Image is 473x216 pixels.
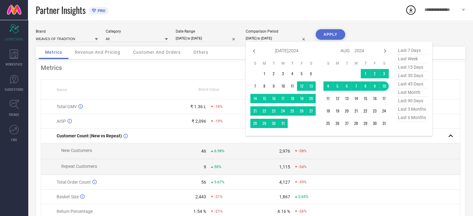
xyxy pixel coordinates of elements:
[316,29,345,40] button: APPLY
[342,81,351,91] td: Tue Aug 06 2024
[277,209,290,214] div: 4.16 %
[405,4,416,16] div: Open download list
[297,94,306,103] td: Fri Jul 19 2024
[250,119,260,128] td: Sun Jul 28 2024
[297,106,306,116] td: Fri Jul 26 2024
[204,164,206,169] div: 9
[57,194,79,199] span: Basket Size
[260,69,269,78] td: Mon Jul 01 2024
[323,119,333,128] td: Sun Aug 25 2024
[288,106,297,116] td: Thu Jul 25 2024
[214,209,223,214] span: -21%
[269,81,278,91] td: Tue Jul 09 2024
[361,81,370,91] td: Thu Aug 08 2024
[351,119,361,128] td: Wed Aug 28 2024
[306,106,316,116] td: Sat Jul 27 2024
[323,61,333,66] th: Sunday
[36,4,86,16] span: Partner Insights
[288,94,297,103] td: Thu Jul 18 2024
[198,87,219,92] span: Brand Value
[288,61,297,66] th: Thursday
[396,97,428,105] span: last 90 days
[36,29,98,34] div: Brand
[379,94,389,103] td: Sat Aug 17 2024
[333,94,342,103] td: Mon Aug 12 2024
[57,180,91,185] span: Total Order Count
[298,195,308,199] span: 0.65%
[361,94,370,103] td: Thu Aug 15 2024
[342,61,351,66] th: Tuesday
[193,50,208,55] span: Others
[342,94,351,103] td: Tue Aug 13 2024
[361,69,370,78] td: Thu Aug 01 2024
[279,194,290,199] div: 1,867
[133,50,181,55] span: Customer And Orders
[298,209,307,214] span: -26%
[342,106,351,116] td: Tue Aug 20 2024
[351,61,361,66] th: Wednesday
[370,69,379,78] td: Fri Aug 02 2024
[361,119,370,128] td: Thu Aug 29 2024
[11,137,17,142] span: FWD
[379,81,389,91] td: Sat Aug 10 2024
[297,61,306,66] th: Friday
[278,119,288,128] td: Wed Jul 31 2024
[96,8,105,13] span: PRO
[246,29,308,34] div: Comparison Period
[41,64,460,71] div: Metrics
[57,104,77,109] span: Total GMV
[333,81,342,91] td: Mon Aug 05 2024
[176,29,238,34] div: Date Range
[361,61,370,66] th: Thursday
[379,119,389,128] td: Sat Aug 31 2024
[250,47,258,55] div: Previous month
[250,81,260,91] td: Sun Jul 07 2024
[75,50,120,55] span: Revenue And Pricing
[6,62,23,67] span: WORKSPACE
[269,69,278,78] td: Tue Jul 02 2024
[57,88,67,92] span: Name
[370,61,379,66] th: Friday
[250,94,260,103] td: Sun Jul 14 2024
[192,119,206,124] div: ₹ 2,096
[214,119,223,123] span: -19%
[61,164,97,169] span: Repeat Customers
[246,35,308,42] input: Select comparison period
[396,63,428,71] span: last 15 days
[351,106,361,116] td: Wed Aug 21 2024
[195,194,206,199] div: 2,443
[306,81,316,91] td: Sat Jul 13 2024
[288,69,297,78] td: Thu Jul 04 2024
[57,119,66,124] span: AISP
[323,106,333,116] td: Sun Aug 18 2024
[260,94,269,103] td: Mon Jul 15 2024
[351,81,361,91] td: Wed Aug 07 2024
[297,81,306,91] td: Fri Jul 12 2024
[333,106,342,116] td: Mon Aug 19 2024
[370,81,379,91] td: Fri Aug 09 2024
[278,106,288,116] td: Wed Jul 24 2024
[260,106,269,116] td: Mon Jul 22 2024
[201,180,206,185] div: 56
[214,149,225,153] span: 6.98%
[361,106,370,116] td: Thu Aug 22 2024
[201,149,206,154] div: 46
[323,94,333,103] td: Sun Aug 11 2024
[351,94,361,103] td: Wed Aug 14 2024
[396,105,428,113] span: last 3 months
[193,209,206,214] div: 1.54 %
[190,104,206,109] div: ₹ 1.36 L
[298,149,307,153] span: -58%
[5,37,23,41] span: SCORECARDS
[278,94,288,103] td: Wed Jul 17 2024
[278,81,288,91] td: Wed Jul 10 2024
[370,106,379,116] td: Fri Aug 23 2024
[306,69,316,78] td: Sat Jul 06 2024
[370,119,379,128] td: Fri Aug 30 2024
[396,80,428,88] span: last 45 days
[396,88,428,97] span: last month
[57,133,122,138] span: Customer Count (New vs Repeat)
[260,81,269,91] td: Mon Jul 08 2024
[370,94,379,103] td: Fri Aug 16 2024
[250,61,260,66] th: Sunday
